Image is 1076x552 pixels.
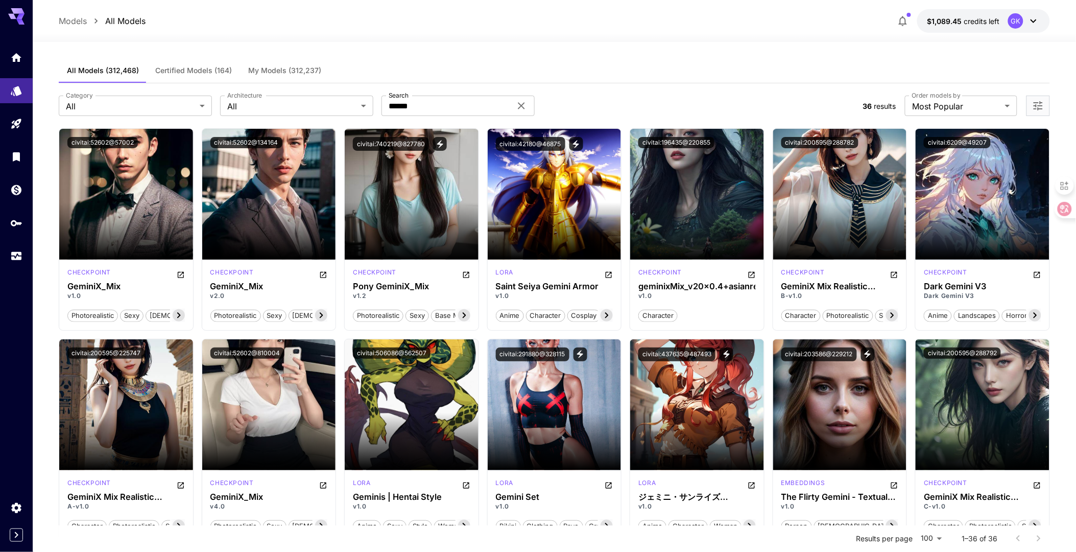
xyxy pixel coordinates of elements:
[966,521,1015,532] span: photorealistic
[890,478,898,491] button: Open in CivitAI
[823,311,873,321] span: photorealistic
[109,521,159,532] span: photorealistic
[781,268,825,280] div: SD 1.5
[917,531,946,546] div: 100
[496,521,520,532] span: bikini
[462,478,470,491] button: Open in CivitAI
[1033,268,1041,280] button: Open in CivitAI
[496,282,613,291] div: Saint Seiya Gemini Armor
[210,478,254,491] div: SD 1.5
[526,309,565,322] button: character
[353,268,396,280] div: Pony
[496,291,613,301] p: v1.0
[353,348,431,359] button: civitai:506086@562507
[210,282,328,291] h3: GeminiX_Mix
[10,501,22,514] div: Settings
[353,268,396,277] p: checkpoint
[389,91,409,100] label: Search
[639,311,677,321] span: character
[924,311,951,321] span: anime
[638,291,756,301] p: v1.0
[10,250,22,263] div: Usage
[210,492,328,502] h3: GeminiX_Mix
[585,519,623,533] button: crop top
[434,519,466,533] button: woman
[781,348,857,361] button: civitai:203586@229212
[210,291,328,301] p: v2.0
[875,309,899,322] button: sexy
[638,268,682,280] div: SD 1.5
[496,478,513,488] p: lora
[227,91,262,100] label: Architecture
[10,217,22,229] div: API Keys
[927,17,964,26] span: $1,089.45
[146,309,228,322] button: [DEMOGRAPHIC_DATA]
[638,309,678,322] button: character
[782,311,820,321] span: character
[353,478,370,488] p: lora
[10,150,22,163] div: Library
[781,268,825,277] p: checkpoint
[523,519,558,533] button: clothing
[161,519,185,533] button: sexy
[569,137,583,151] button: View trigger words
[353,309,403,322] button: photorealistic
[211,311,260,321] span: photorealistic
[146,311,227,321] span: [DEMOGRAPHIC_DATA]
[67,492,185,502] h3: GeminiX Mix Realistic Merged
[924,268,967,277] p: checkpoint
[59,15,87,27] a: Models
[965,519,1016,533] button: photorealistic
[67,502,185,511] p: A-v1.0
[669,521,707,532] span: character
[638,137,714,148] button: civitai:196435@220855
[856,534,913,544] p: Results per page
[263,519,286,533] button: sexy
[924,268,967,280] div: SD 1.5
[67,137,138,148] button: civitai:52602@57002
[1018,521,1041,532] span: sexy
[431,309,477,322] button: base model
[924,282,1041,291] div: Dark Gemini V3
[496,519,521,533] button: bikini
[927,16,1000,27] div: $1,089.45084
[496,502,613,511] p: v1.0
[781,309,821,322] button: character
[496,268,513,277] p: lora
[954,309,1000,322] button: landscapes
[924,137,991,148] button: civitai:6209@49207
[964,17,1000,26] span: credits left
[496,311,523,321] span: anime
[748,268,756,280] button: Open in CivitAI
[210,268,254,280] div: SD 1.5
[353,137,429,151] button: civitai:740219@827780
[10,528,23,542] button: Expand sidebar
[67,268,111,277] p: checkpoint
[105,15,146,27] p: All Models
[815,521,896,532] span: [DEMOGRAPHIC_DATA]
[10,183,22,196] div: Wallet
[353,502,470,511] p: v1.0
[462,268,470,280] button: Open in CivitAI
[289,311,370,321] span: [DEMOGRAPHIC_DATA]
[638,348,715,361] button: civitai:437635@487493
[384,521,406,532] span: sexy
[823,309,873,322] button: photorealistic
[781,502,899,511] p: v1.0
[211,521,260,532] span: photorealistic
[638,492,756,502] div: ジェミニ・サンライズ (Gemini) 「サクラ大戦Ⅴ」
[353,492,470,502] div: Geminis | Hentai Style
[67,309,118,322] button: photorealistic
[924,291,1041,301] p: Dark Gemini V3
[68,311,117,321] span: photorealistic
[66,91,93,100] label: Category
[781,492,899,502] div: The Flirty Gemini - Textual Inversion
[863,102,872,110] span: 36
[496,492,613,502] h3: Gemini Set
[248,66,321,75] span: My Models (312,237)
[954,311,999,321] span: landscapes
[319,478,327,491] button: Open in CivitAI
[924,478,967,491] div: SD 1.5
[605,268,613,280] button: Open in CivitAI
